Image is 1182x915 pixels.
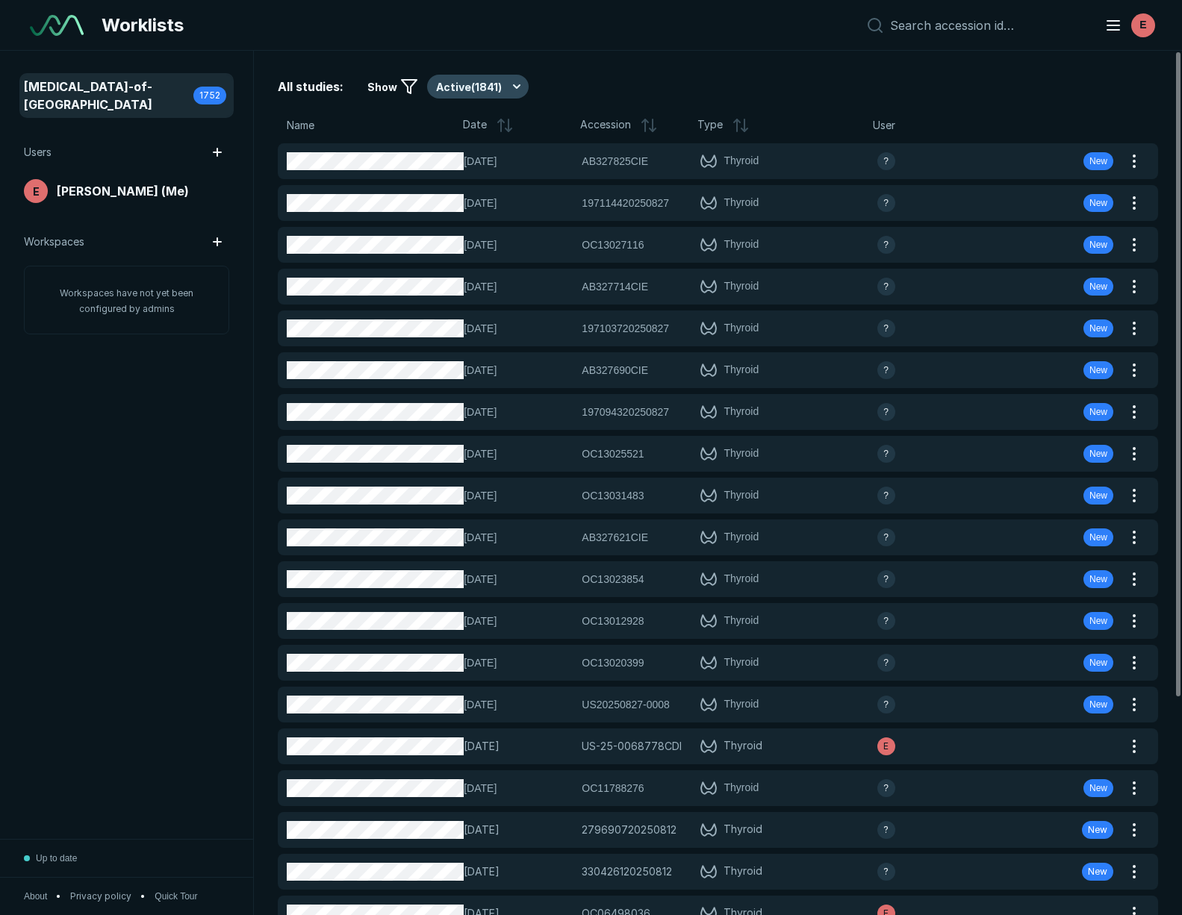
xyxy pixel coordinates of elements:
[24,890,47,903] button: About
[278,478,1122,513] button: [DATE]OC13031483Thyroidavatar-nameNew
[21,75,232,116] a: [MEDICAL_DATA]-of-[GEOGRAPHIC_DATA]1752
[60,287,193,314] span: Workspaces have not yet been configured by admins
[582,529,648,546] span: AB327621CIE
[1082,863,1113,881] div: New
[1089,572,1107,586] span: New
[1089,698,1107,711] span: New
[287,117,314,134] span: Name
[278,812,1122,848] a: [DATE]279690720250812Thyroidavatar-nameNew
[463,116,487,134] span: Date
[883,447,889,460] span: ?
[1089,196,1107,210] span: New
[724,570,759,588] span: Thyroid
[57,182,189,200] span: [PERSON_NAME] (Me)
[582,487,644,504] span: OC13031483
[140,890,146,903] span: •
[1089,614,1107,628] span: New
[1083,319,1113,337] div: New
[883,322,889,335] span: ?
[883,698,889,711] span: ?
[464,864,573,880] span: [DATE]
[724,236,759,254] span: Thyroid
[883,572,889,586] span: ?
[877,361,895,379] div: avatar-name
[724,194,759,212] span: Thyroid
[1082,821,1113,839] div: New
[582,446,644,462] span: OC13025521
[877,696,895,713] div: avatar-name
[1089,531,1107,544] span: New
[883,656,889,669] span: ?
[582,780,644,796] span: OC11788276
[877,863,895,881] div: avatar-name
[582,571,644,587] span: OC13023854
[724,319,759,337] span: Thyroid
[464,696,573,713] span: [DATE]
[1083,152,1113,170] div: New
[464,822,573,838] span: [DATE]
[1083,403,1113,421] div: New
[464,278,573,295] span: [DATE]
[877,570,895,588] div: avatar-name
[36,852,77,865] span: Up to date
[697,116,723,134] span: Type
[464,362,573,378] span: [DATE]
[1089,322,1107,335] span: New
[278,519,1122,555] button: [DATE]AB327621CIEThyroidavatar-nameNew
[873,117,895,134] span: User
[56,890,61,903] span: •
[464,780,573,796] span: [DATE]
[278,227,1122,263] button: [DATE]OC13027116Thyroidavatar-nameNew
[883,531,889,544] span: ?
[724,696,759,713] span: Thyroid
[278,269,1122,305] button: [DATE]AB327714CIEThyroidavatar-nameNew
[582,320,669,337] span: 197103720250827
[724,612,759,630] span: Thyroid
[1089,363,1107,377] span: New
[883,405,889,419] span: ?
[877,152,895,170] div: avatar-name
[582,613,644,629] span: OC13012928
[1083,696,1113,713] div: New
[1089,280,1107,293] span: New
[278,352,1122,388] button: [DATE]AB327690CIEThyroidavatar-nameNew
[883,489,889,502] span: ?
[464,446,573,462] span: [DATE]
[1083,361,1113,379] div: New
[1083,278,1113,296] div: New
[877,403,895,421] div: avatar-name
[582,404,669,420] span: 197094320250827
[193,87,226,104] div: 1752
[724,403,759,421] span: Thyroid
[278,394,1122,430] button: [DATE]197094320250827Thyroidavatar-nameNew
[278,78,343,96] span: All studies:
[30,15,84,36] img: See-Mode Logo
[464,529,573,546] span: [DATE]
[1089,154,1107,168] span: New
[582,362,648,378] span: AB327690CIE
[582,153,648,169] span: AB327825CIE
[582,655,644,671] span: OC13020399
[464,613,573,629] span: [DATE]
[24,144,52,160] span: Users
[24,234,84,250] span: Workspaces
[278,770,1122,806] button: [DATE]OC11788276Thyroidavatar-nameNew
[877,737,895,755] div: avatar-name
[1083,236,1113,254] div: New
[582,278,648,295] span: AB327714CIE
[582,237,644,253] span: OC13027116
[278,645,1122,681] button: [DATE]OC13020399Thyroidavatar-nameNew
[883,823,889,837] span: ?
[1083,528,1113,546] div: New
[883,865,889,878] span: ?
[582,195,669,211] span: 197114420250827
[883,614,889,628] span: ?
[278,561,1122,597] button: [DATE]OC13023854Thyroidavatar-nameNew
[877,821,895,839] div: avatar-name
[1089,781,1107,795] span: New
[580,116,631,134] span: Accession
[155,890,197,903] button: Quick Tour
[278,436,1122,472] button: [DATE]OC13025521Thyroidavatar-nameNew
[877,654,895,672] div: avatar-name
